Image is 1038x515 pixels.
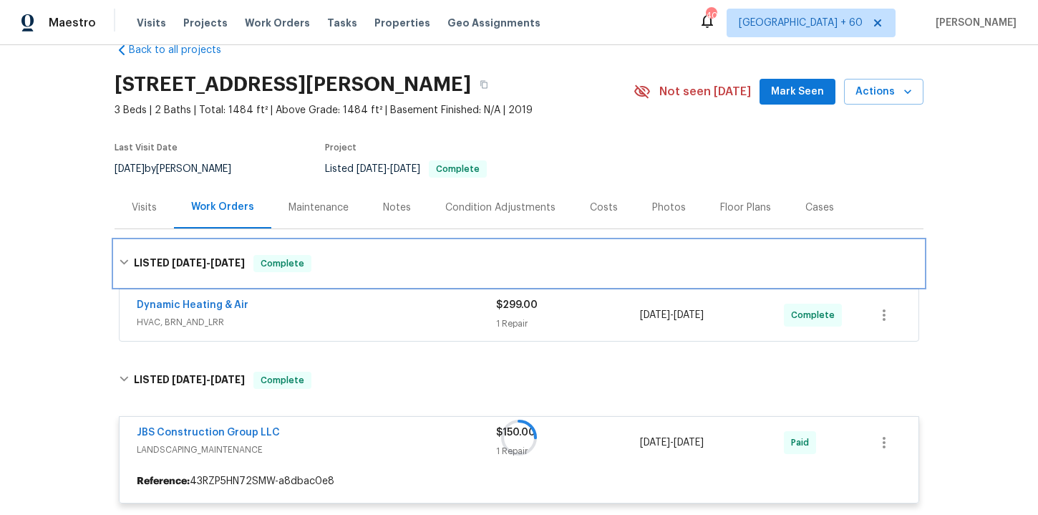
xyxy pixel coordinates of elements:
[659,85,751,99] span: Not seen [DATE]
[115,160,248,178] div: by [PERSON_NAME]
[172,258,245,268] span: -
[930,16,1017,30] span: [PERSON_NAME]
[720,201,771,215] div: Floor Plans
[496,300,538,310] span: $299.00
[255,256,310,271] span: Complete
[760,79,835,105] button: Mark Seen
[374,16,430,30] span: Properties
[383,201,411,215] div: Notes
[640,308,704,322] span: -
[674,310,704,320] span: [DATE]
[115,103,634,117] span: 3 Beds | 2 Baths | Total: 1484 ft² | Above Grade: 1484 ft² | Basement Finished: N/A | 2019
[115,164,145,174] span: [DATE]
[327,18,357,28] span: Tasks
[844,79,923,105] button: Actions
[210,258,245,268] span: [DATE]
[390,164,420,174] span: [DATE]
[115,143,178,152] span: Last Visit Date
[652,201,686,215] div: Photos
[191,200,254,214] div: Work Orders
[245,16,310,30] span: Work Orders
[137,16,166,30] span: Visits
[356,164,420,174] span: -
[172,258,206,268] span: [DATE]
[137,300,248,310] a: Dynamic Heating & Air
[356,164,387,174] span: [DATE]
[137,315,496,329] span: HVAC, BRN_AND_LRR
[325,143,356,152] span: Project
[115,77,471,92] h2: [STREET_ADDRESS][PERSON_NAME]
[496,317,640,331] div: 1 Repair
[325,164,487,174] span: Listed
[115,43,252,57] a: Back to all projects
[115,241,923,287] div: LISTED [DATE]-[DATE]Complete
[805,201,834,215] div: Cases
[430,165,485,173] span: Complete
[132,201,157,215] div: Visits
[590,201,618,215] div: Costs
[447,16,540,30] span: Geo Assignments
[739,16,863,30] span: [GEOGRAPHIC_DATA] + 60
[471,72,497,97] button: Copy Address
[288,201,349,215] div: Maintenance
[445,201,556,215] div: Condition Adjustments
[855,83,912,101] span: Actions
[791,308,840,322] span: Complete
[134,255,245,272] h6: LISTED
[49,16,96,30] span: Maestro
[706,9,716,23] div: 406
[183,16,228,30] span: Projects
[771,83,824,101] span: Mark Seen
[640,310,670,320] span: [DATE]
